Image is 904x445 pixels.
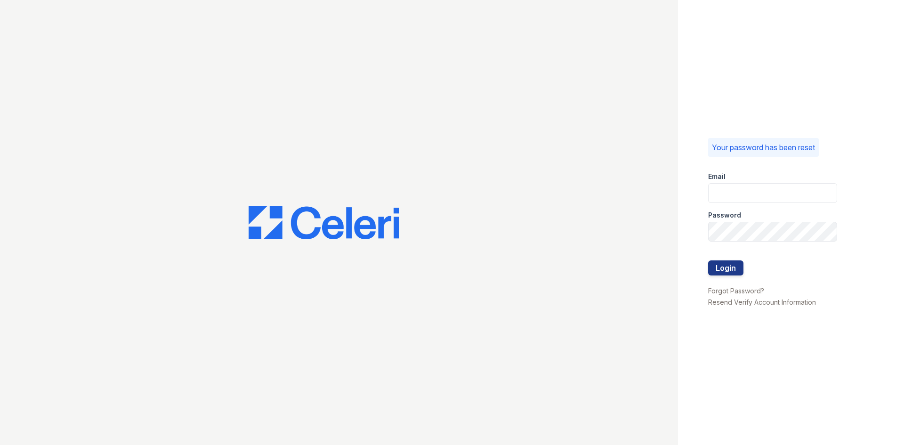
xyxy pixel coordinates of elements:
label: Email [708,172,726,181]
button: Login [708,260,743,275]
a: Forgot Password? [708,287,764,295]
img: CE_Logo_Blue-a8612792a0a2168367f1c8372b55b34899dd931a85d93a1a3d3e32e68fde9ad4.png [249,206,399,240]
a: Resend Verify Account Information [708,298,816,306]
label: Password [708,210,741,220]
p: Your password has been reset [712,142,815,153]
